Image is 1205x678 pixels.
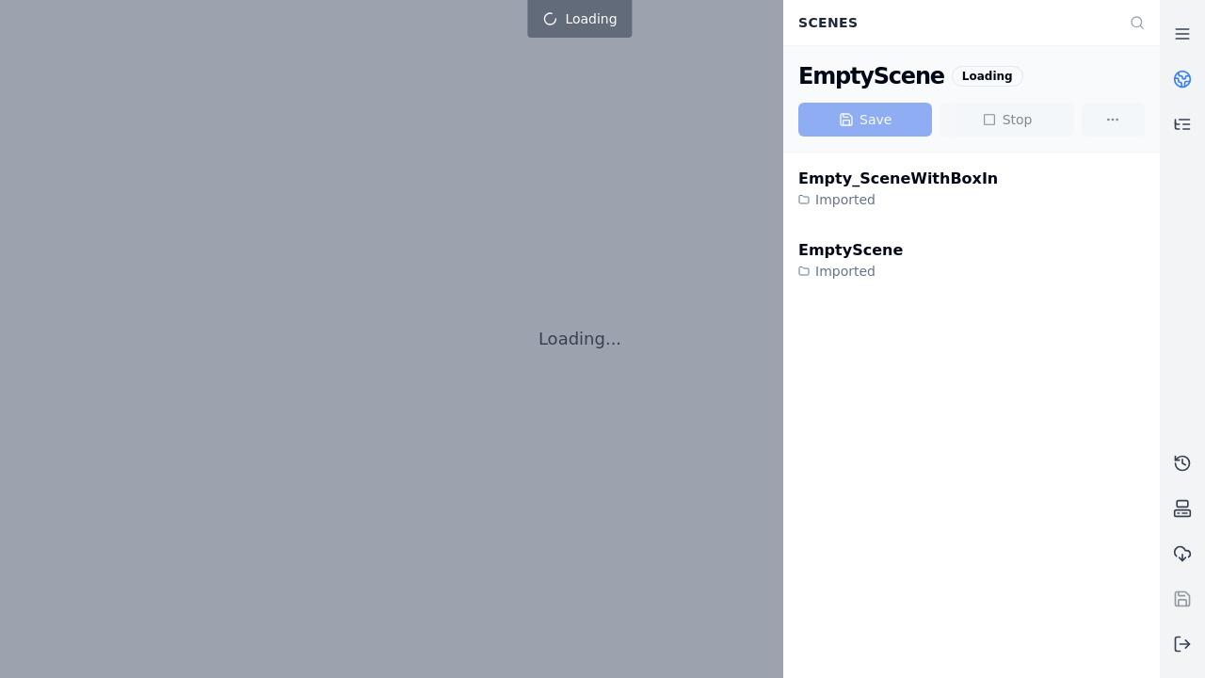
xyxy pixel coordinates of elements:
div: EmptyScene [798,61,944,91]
div: Scenes [787,5,1118,40]
div: Loading [952,66,1023,87]
span: Loading [565,9,617,28]
div: Imported [798,190,998,209]
p: Loading... [538,326,621,352]
div: EmptyScene [798,239,903,262]
div: Imported [798,262,903,281]
div: Empty_SceneWithBoxIn [798,168,998,190]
